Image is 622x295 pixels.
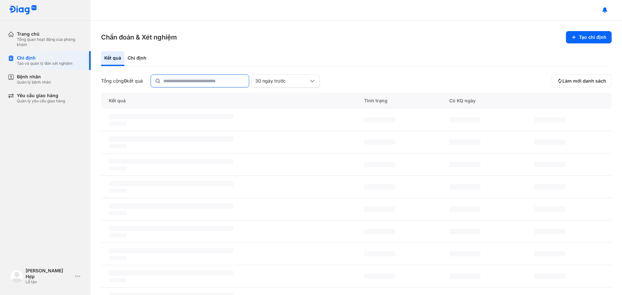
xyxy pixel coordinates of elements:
div: [PERSON_NAME] Hợp [26,268,73,279]
div: Lễ tân [26,279,73,285]
span: ‌ [109,270,233,276]
div: Tổng cộng kết quả [101,78,143,84]
span: ‌ [449,274,480,279]
span: Làm mới danh sách [562,78,606,84]
span: ‌ [534,207,565,212]
button: Làm mới danh sách [552,74,612,87]
div: Bệnh nhân [17,74,51,80]
span: ‌ [449,251,480,256]
span: ‌ [109,122,127,126]
span: ‌ [534,251,565,256]
span: ‌ [449,162,480,167]
span: ‌ [364,251,395,256]
span: ‌ [109,181,233,186]
div: Kết quả [101,51,124,66]
div: Tạo và quản lý đơn xét nghiệm [17,61,73,66]
span: ‌ [109,226,233,231]
span: ‌ [109,278,127,282]
span: ‌ [109,114,233,119]
img: logo [9,5,37,15]
span: ‌ [364,207,395,212]
span: ‌ [109,189,127,193]
div: 30 ngày trước [255,78,308,84]
div: Tổng quan hoạt động của phòng khám [17,37,83,47]
h3: Chẩn đoán & Xét nghiệm [101,33,177,42]
div: Quản lý yêu cầu giao hàng [17,98,65,104]
span: ‌ [449,229,480,234]
span: ‌ [364,274,395,279]
span: ‌ [449,117,480,122]
span: ‌ [109,203,233,209]
span: ‌ [534,184,565,189]
span: ‌ [449,207,480,212]
div: Quản lý bệnh nhân [17,80,51,85]
div: Chỉ định [124,51,150,66]
div: Trang chủ [17,31,83,37]
span: ‌ [364,117,395,122]
span: ‌ [534,162,565,167]
button: Tạo chỉ định [566,31,612,43]
div: Tình trạng [356,93,442,109]
span: ‌ [109,136,233,142]
span: ‌ [109,166,127,170]
span: ‌ [109,256,127,260]
span: ‌ [534,140,565,145]
span: ‌ [109,211,127,215]
span: ‌ [364,229,395,234]
span: ‌ [109,233,127,237]
span: ‌ [449,184,480,189]
span: ‌ [364,162,395,167]
span: ‌ [534,229,565,234]
span: ‌ [109,159,233,164]
span: ‌ [534,274,565,279]
img: logo [10,270,23,283]
span: ‌ [449,140,480,145]
div: Yêu cầu giao hàng [17,93,65,98]
div: Có KQ ngày [442,93,527,109]
div: Kết quả [101,93,356,109]
span: ‌ [364,184,395,189]
div: Chỉ định [17,55,73,61]
span: 0 [124,78,127,84]
span: ‌ [364,140,395,145]
span: ‌ [109,248,233,253]
span: ‌ [109,144,127,148]
span: ‌ [534,117,565,122]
